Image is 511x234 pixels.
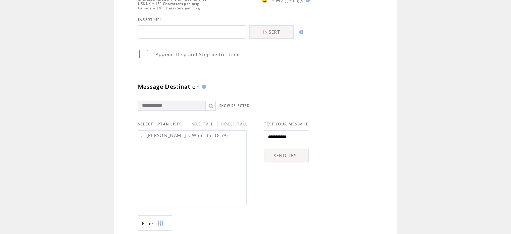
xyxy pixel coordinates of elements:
label: [PERSON_NAME]`s Wine Bar (859) [139,132,228,138]
a: SELECT ALL [192,122,213,126]
span: Append Help and Stop instructions [156,51,241,57]
span: Canada = 136 Characters per msg [138,6,200,10]
img: filters.png [157,216,163,231]
a: SEND TEST [264,149,309,162]
span: | [216,121,219,127]
span: SELECT OPT-IN LISTS [138,122,182,126]
img: help.gif [297,30,303,34]
span: Message Destination [138,83,200,90]
a: SHOW SELECTED [219,104,250,108]
span: US&UK = 160 Characters per msg [138,2,199,6]
span: Show filters [142,220,154,226]
img: help.gif [200,85,206,89]
a: Filter [138,215,172,231]
a: DESELECT ALL [221,122,247,126]
span: INSERT URL [138,17,163,22]
span: TEST YOUR MESSAGE [264,122,308,126]
input: [PERSON_NAME]`s Wine Bar (859) [141,133,145,137]
a: INSERT [249,25,294,39]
